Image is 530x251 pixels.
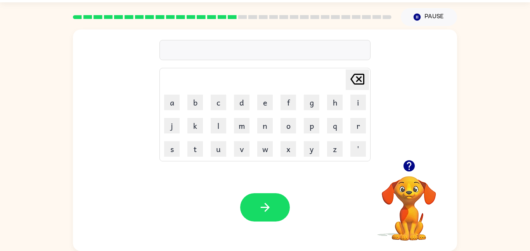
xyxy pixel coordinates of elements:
[211,141,226,157] button: u
[350,118,366,133] button: r
[187,95,203,110] button: b
[327,141,343,157] button: z
[281,118,296,133] button: o
[350,141,366,157] button: '
[304,118,319,133] button: p
[234,118,249,133] button: m
[327,95,343,110] button: h
[327,118,343,133] button: q
[281,141,296,157] button: x
[257,141,273,157] button: w
[257,118,273,133] button: n
[234,95,249,110] button: d
[187,141,203,157] button: t
[211,118,226,133] button: l
[211,95,226,110] button: c
[304,95,319,110] button: g
[234,141,249,157] button: v
[187,118,203,133] button: k
[350,95,366,110] button: i
[257,95,273,110] button: e
[304,141,319,157] button: y
[370,164,448,242] video: Your browser must support playing .mp4 files to use Literably. Please try using another browser.
[401,8,457,26] button: Pause
[164,95,180,110] button: a
[164,141,180,157] button: s
[281,95,296,110] button: f
[164,118,180,133] button: j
